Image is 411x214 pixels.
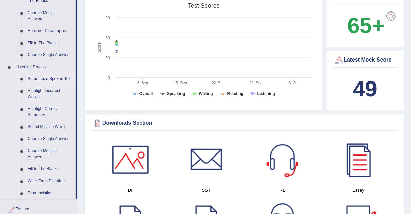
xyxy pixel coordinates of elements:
tspan: 15. Sep [174,81,187,85]
a: Select Missing Word [25,121,76,134]
tspan: Speaking [167,92,185,96]
a: Highlight Correct Summary [25,103,76,121]
text: 0 [108,76,110,80]
tspan: 6. Oct [289,81,299,85]
tspan: Writing [199,92,213,96]
h4: SST [172,187,241,194]
text: 30 [106,56,110,60]
tspan: Reading [227,92,243,96]
a: Choose Single Answer [25,49,76,61]
b: 49 [353,77,377,101]
b: 65+ [347,13,385,38]
tspan: 8. Sep [137,81,148,85]
a: Choose Single Answer [25,133,76,145]
tspan: Overall [139,92,153,96]
a: Listening Practice [13,61,76,73]
a: Pronunciation [25,188,76,200]
a: Fill In The Blanks [25,163,76,175]
a: Highlight Incorrect Words [25,85,76,103]
a: Choose Multiple Answers [25,7,76,25]
div: Latest Mock Score [334,55,397,65]
text: 60 [106,35,110,40]
a: Summarize Spoken Text [25,73,76,85]
tspan: Listening [257,92,275,96]
h4: Essay [324,187,393,194]
h4: DI [96,187,165,194]
h4: RL [248,187,317,194]
tspan: 29. Sep [250,81,263,85]
a: Choose Multiple Answers [25,145,76,163]
tspan: 22. Sep [212,81,225,85]
text: 90 [106,16,110,20]
tspan: Score [97,42,102,53]
tspan: Test scores [188,2,220,9]
a: Write From Dictation [25,175,76,188]
a: Re-order Paragraphs [25,25,76,37]
a: Fill In The Blanks [25,37,76,49]
div: Downloads Section [92,118,396,128]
